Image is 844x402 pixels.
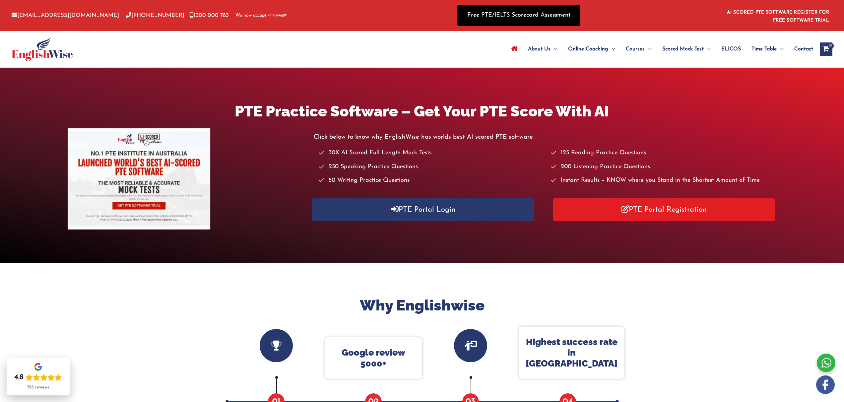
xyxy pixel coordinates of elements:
[551,162,777,172] li: 200 Listening Practice Questions
[319,148,545,159] li: 30X AI Scored Full Length Mock Tests
[12,13,119,18] a: [EMAIL_ADDRESS][DOMAIN_NAME]
[523,37,563,61] a: About UsMenu Toggle
[645,37,652,61] span: Menu Toggle
[553,198,775,221] a: PTE Portal Registration
[27,385,49,390] div: 725 reviews
[626,37,645,61] span: Courses
[662,37,704,61] span: Scored Mock Test
[126,13,184,18] a: [PHONE_NUMBER]
[332,347,416,369] p: Google review 5000+
[68,101,777,122] h1: PTE Practice Software – Get Your PTE Score With AI
[723,5,832,26] aside: Header Widget 1
[551,37,557,61] span: Menu Toggle
[794,37,813,61] span: Contact
[68,128,210,229] img: pte-institute-main
[457,5,580,26] a: Free PTE/IELTS Scorecard Assessment
[14,373,62,382] div: Rating: 4.8 out of 5
[319,175,545,186] li: 50 Writing Practice Questions
[12,37,73,61] img: cropped-ew-logo
[568,37,608,61] span: Online Coaching
[727,10,829,23] a: AI SCORED PTE SOFTWARE REGISTER FOR FREE SOFTWARE TRIAL
[235,12,266,19] span: We now accept
[319,162,545,172] li: 250 Speaking Practice Questions
[620,37,657,61] a: CoursesMenu Toggle
[506,37,813,61] nav: Site Navigation: Main Menu
[716,37,746,61] a: ELICOS
[268,14,287,17] img: Afterpay-Logo
[189,13,229,18] a: 1300 000 783
[777,37,784,61] span: Menu Toggle
[704,37,711,61] span: Menu Toggle
[312,198,534,221] a: PTE Portal Login
[526,337,617,369] p: Highest success rate in [GEOGRAPHIC_DATA]
[816,375,835,394] img: white-facebook.png
[223,296,621,315] h2: Why Englishwise
[551,175,777,186] li: Instant Results – KNOW where you Stand in the Shortest Amount of Time
[528,37,551,61] span: About Us
[608,37,615,61] span: Menu Toggle
[789,37,813,61] a: Contact
[657,37,716,61] a: Scored Mock TestMenu Toggle
[551,148,777,159] li: 125 Reading Practice Questions
[14,373,24,382] div: 4.8
[314,132,776,143] p: Click below to know why EnglishWise has worlds best AI scored PTE software
[820,42,832,56] a: View Shopping Cart, empty
[746,37,789,61] a: Time TableMenu Toggle
[721,37,741,61] span: ELICOS
[563,37,620,61] a: Online CoachingMenu Toggle
[751,37,777,61] span: Time Table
